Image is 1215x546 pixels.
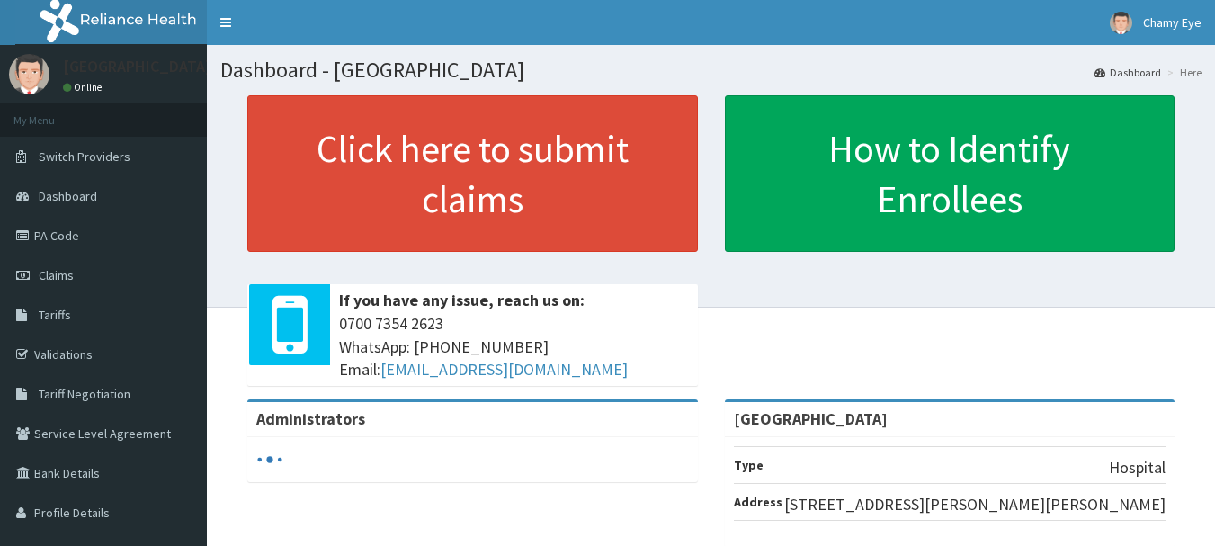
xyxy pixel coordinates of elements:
[734,494,782,510] b: Address
[734,457,764,473] b: Type
[9,54,49,94] img: User Image
[39,188,97,204] span: Dashboard
[39,307,71,323] span: Tariffs
[1110,12,1132,34] img: User Image
[1109,456,1166,479] p: Hospital
[247,95,698,252] a: Click here to submit claims
[1143,14,1202,31] span: Chamy Eye
[63,81,106,94] a: Online
[1163,65,1202,80] li: Here
[39,386,130,402] span: Tariff Negotiation
[339,290,585,310] b: If you have any issue, reach us on:
[39,267,74,283] span: Claims
[220,58,1202,82] h1: Dashboard - [GEOGRAPHIC_DATA]
[380,359,628,380] a: [EMAIL_ADDRESS][DOMAIN_NAME]
[784,493,1166,516] p: [STREET_ADDRESS][PERSON_NAME][PERSON_NAME]
[256,446,283,473] svg: audio-loading
[1094,65,1161,80] a: Dashboard
[725,95,1175,252] a: How to Identify Enrollees
[734,408,888,429] strong: [GEOGRAPHIC_DATA]
[39,148,130,165] span: Switch Providers
[339,312,689,381] span: 0700 7354 2623 WhatsApp: [PHONE_NUMBER] Email:
[63,58,211,75] p: [GEOGRAPHIC_DATA]
[256,408,365,429] b: Administrators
